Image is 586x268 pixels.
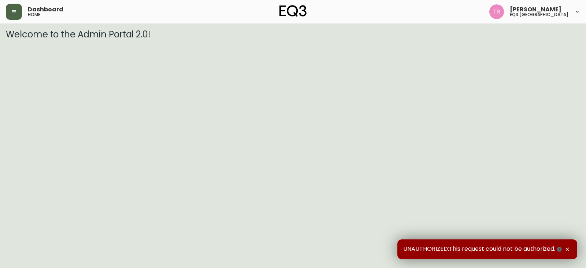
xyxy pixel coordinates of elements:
[279,5,307,17] img: logo
[28,12,40,17] h5: home
[510,12,568,17] h5: eq3 [GEOGRAPHIC_DATA]
[28,7,63,12] span: Dashboard
[510,7,561,12] span: [PERSON_NAME]
[489,4,504,19] img: 214b9049a7c64896e5c13e8f38ff7a87
[403,245,563,253] span: UNAUTHORIZED:This request could not be authorized.
[6,29,580,40] h3: Welcome to the Admin Portal 2.0!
